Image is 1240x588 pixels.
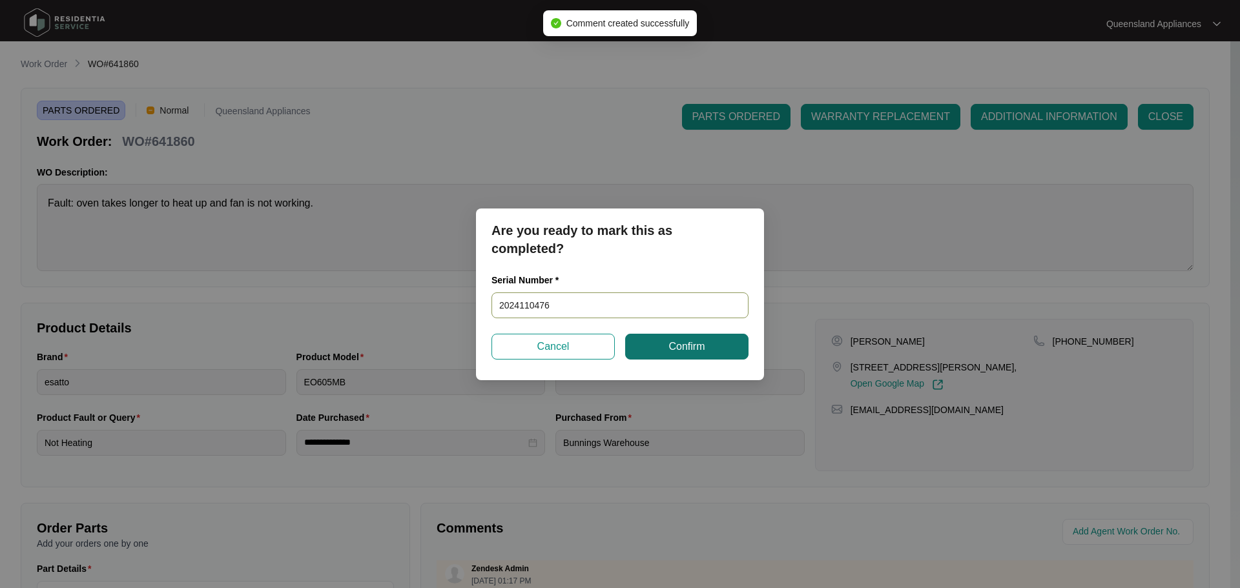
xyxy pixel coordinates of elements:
[491,239,749,258] p: completed?
[625,334,749,360] button: Confirm
[551,18,561,28] span: check-circle
[566,18,690,28] span: Comment created successfully
[491,221,749,239] p: Are you ready to mark this as
[537,339,570,354] span: Cancel
[491,274,568,287] label: Serial Number *
[491,334,615,360] button: Cancel
[668,339,705,354] span: Confirm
